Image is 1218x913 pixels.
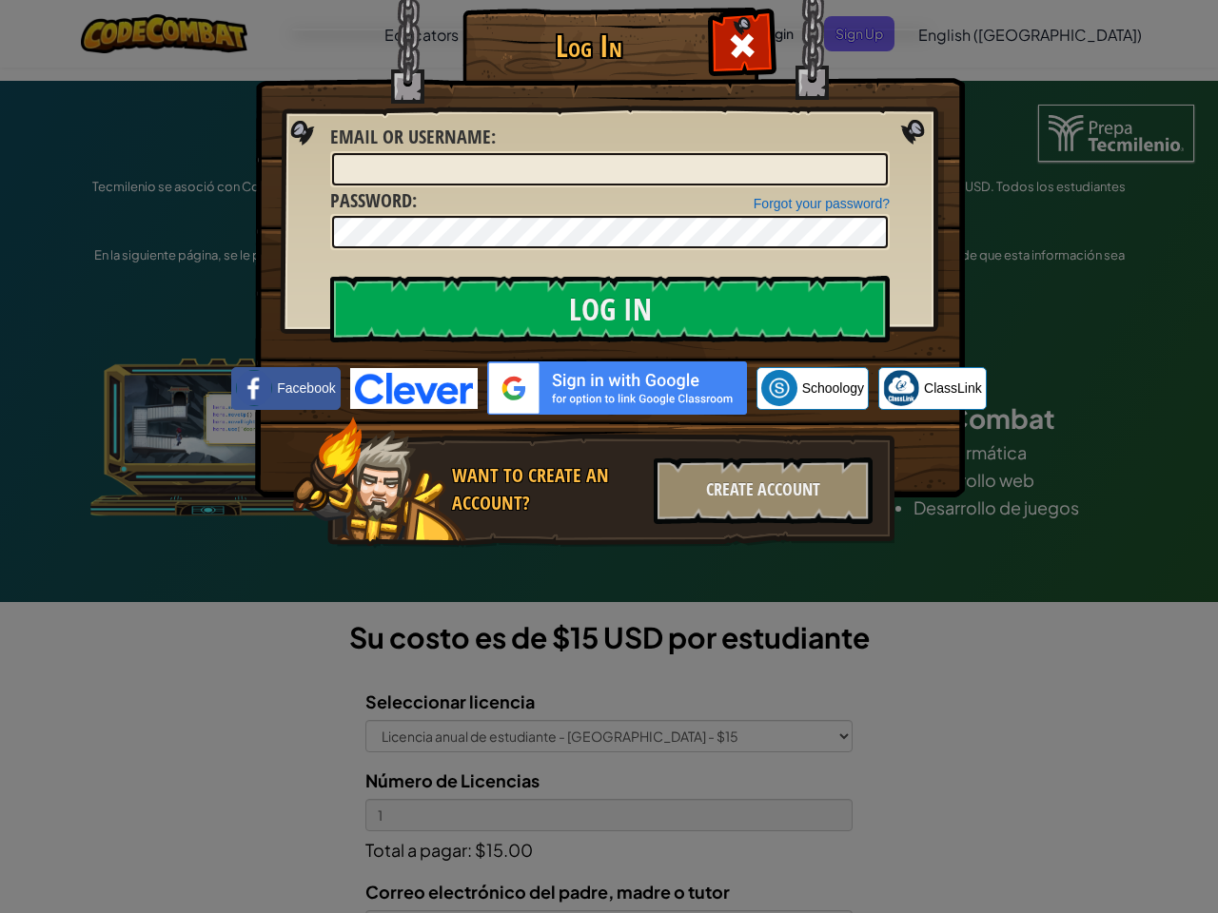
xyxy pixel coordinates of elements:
div: Want to create an account? [452,462,642,516]
img: gplus_sso_button2.svg [487,361,747,415]
span: Facebook [277,379,335,398]
div: Create Account [654,457,873,524]
img: clever-logo-blue.png [350,368,478,409]
span: Schoology [802,379,864,398]
label: : [330,187,417,215]
label: : [330,124,496,151]
img: classlink-logo-small.png [883,370,919,406]
span: Password [330,187,412,213]
input: Log In [330,276,890,342]
span: ClassLink [924,379,982,398]
h1: Log In [467,29,710,63]
a: Forgot your password? [754,196,890,211]
span: Email or Username [330,124,491,149]
img: schoology.png [761,370,797,406]
img: facebook_small.png [236,370,272,406]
